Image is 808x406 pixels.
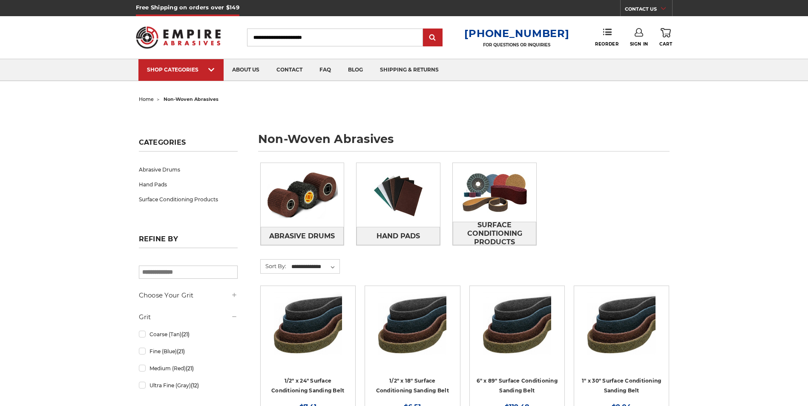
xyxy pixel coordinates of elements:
[659,28,672,47] a: Cart
[424,29,441,46] input: Submit
[290,260,339,273] select: Sort By:
[139,378,238,393] a: Ultra Fine (Gray)(12)
[378,292,446,360] img: Surface Conditioning Sanding Belts
[261,166,344,224] img: Abrasive Drums
[139,192,238,207] a: Surface Conditioning Products
[139,344,238,359] a: Fine (Blue)(21)
[357,227,440,245] a: Hand Pads
[625,4,672,16] a: CONTACT US
[595,28,618,46] a: Reorder
[476,292,558,375] a: 6"x89" Surface Conditioning Sanding Belts
[580,292,663,375] a: 1"x30" Surface Conditioning Sanding Belts
[181,331,190,337] span: (21)
[224,59,268,81] a: about us
[147,66,215,73] div: SHOP CATEGORIES
[139,177,238,192] a: Hand Pads
[659,41,672,47] span: Cart
[191,382,199,389] span: (12)
[139,138,238,152] h5: Categories
[371,292,454,375] a: Surface Conditioning Sanding Belts
[377,229,420,243] span: Hand Pads
[268,59,311,81] a: contact
[453,163,536,222] img: Surface Conditioning Products
[139,290,238,300] h5: Choose Your Grit
[139,327,238,342] a: Coarse (Tan)(21)
[274,292,342,360] img: Surface Conditioning Sanding Belts
[376,377,449,394] a: 1/2" x 18" Surface Conditioning Sanding Belt
[453,218,536,249] span: Surface Conditioning Products
[357,166,440,224] img: Hand Pads
[139,361,238,376] a: Medium (Red)(21)
[271,377,344,394] a: 1/2" x 24" Surface Conditioning Sanding Belt
[136,21,221,54] img: Empire Abrasives
[258,133,670,152] h1: non-woven abrasives
[139,235,238,248] h5: Refine by
[269,229,335,243] span: Abrasive Drums
[139,96,154,102] a: home
[477,377,558,394] a: 6" x 89" Surface Conditioning Sanding Belt
[139,162,238,177] a: Abrasive Drums
[587,292,656,360] img: 1"x30" Surface Conditioning Sanding Belts
[339,59,371,81] a: blog
[464,27,569,40] a: [PHONE_NUMBER]
[267,292,349,375] a: Surface Conditioning Sanding Belts
[164,96,219,102] span: non-woven abrasives
[139,312,238,322] h5: Grit
[595,41,618,47] span: Reorder
[453,222,536,245] a: Surface Conditioning Products
[630,41,648,47] span: Sign In
[464,42,569,48] p: FOR QUESTIONS OR INQUIRIES
[261,227,344,245] a: Abrasive Drums
[186,365,194,372] span: (21)
[483,292,551,360] img: 6"x89" Surface Conditioning Sanding Belts
[371,59,447,81] a: shipping & returns
[311,59,339,81] a: faq
[261,260,286,272] label: Sort By:
[582,377,661,394] a: 1" x 30" Surface Conditioning Sanding Belt
[177,348,185,355] span: (21)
